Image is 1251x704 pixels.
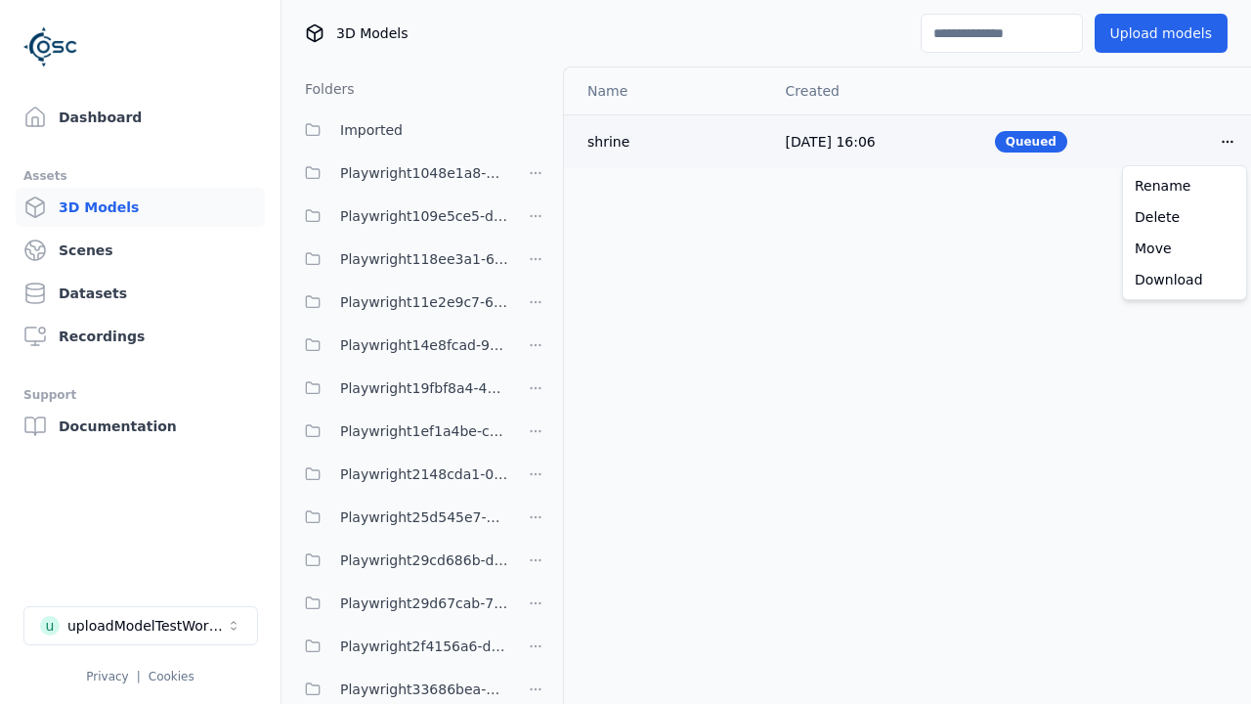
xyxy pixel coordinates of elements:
a: Delete [1127,201,1242,233]
a: Rename [1127,170,1242,201]
a: Download [1127,264,1242,295]
a: Move [1127,233,1242,264]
